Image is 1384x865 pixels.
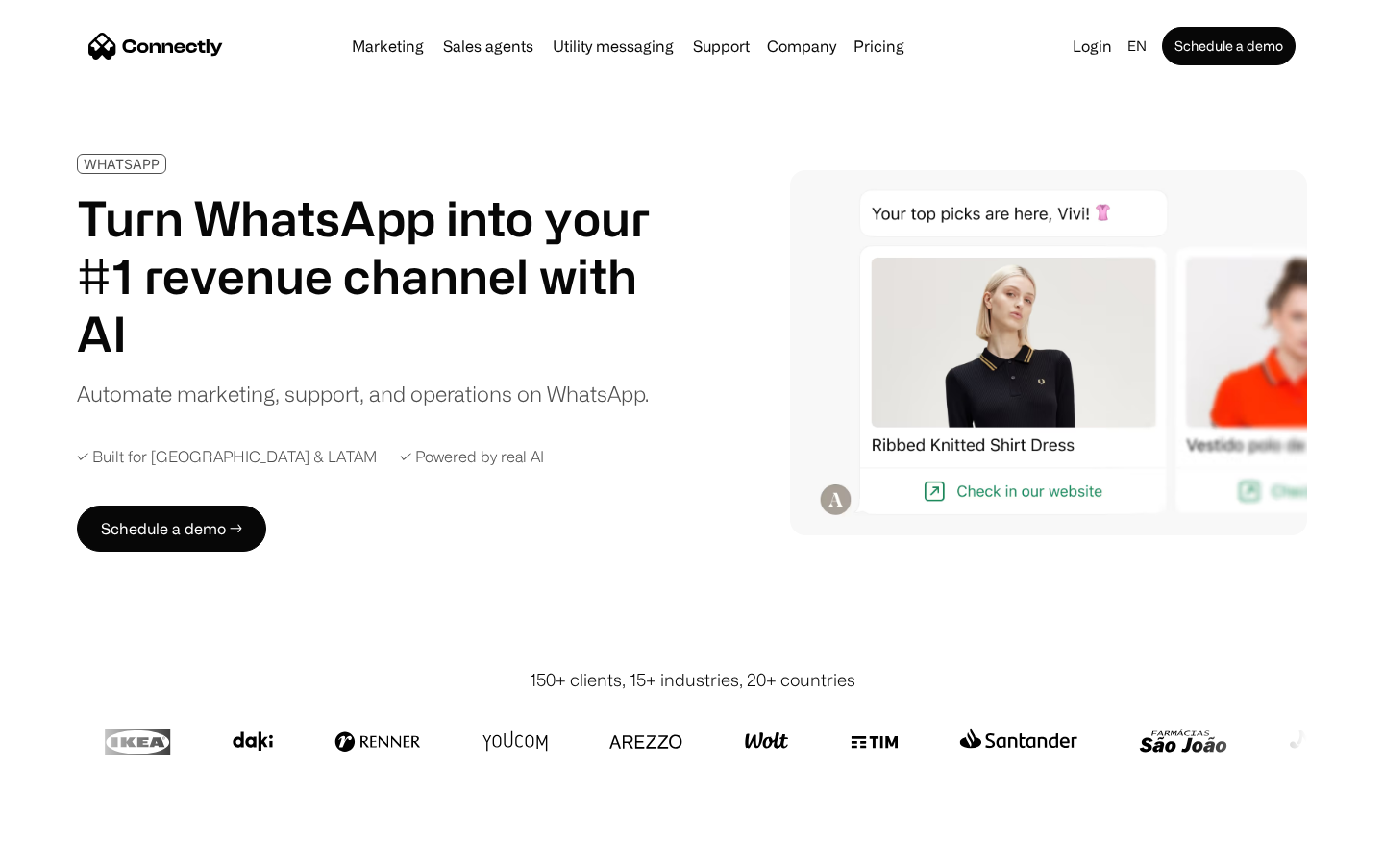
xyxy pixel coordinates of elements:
[77,189,673,362] h1: Turn WhatsApp into your #1 revenue channel with AI
[1065,33,1120,60] a: Login
[1162,27,1296,65] a: Schedule a demo
[88,32,223,61] a: home
[84,157,160,171] div: WHATSAPP
[767,33,836,60] div: Company
[77,448,377,466] div: ✓ Built for [GEOGRAPHIC_DATA] & LATAM
[1120,33,1158,60] div: en
[77,378,649,409] div: Automate marketing, support, and operations on WhatsApp.
[1127,33,1147,60] div: en
[19,829,115,858] aside: Language selected: English
[761,33,842,60] div: Company
[685,38,757,54] a: Support
[846,38,912,54] a: Pricing
[400,448,544,466] div: ✓ Powered by real AI
[530,667,855,693] div: 150+ clients, 15+ industries, 20+ countries
[435,38,541,54] a: Sales agents
[77,506,266,552] a: Schedule a demo →
[545,38,681,54] a: Utility messaging
[38,831,115,858] ul: Language list
[344,38,432,54] a: Marketing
